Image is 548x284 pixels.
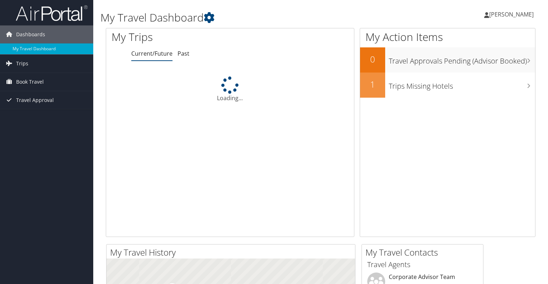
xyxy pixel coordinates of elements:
span: Trips [16,55,28,73]
h1: My Trips [112,29,245,45]
span: Book Travel [16,73,44,91]
h3: Travel Approvals Pending (Advisor Booked) [389,52,535,66]
a: Past [178,50,189,57]
h3: Trips Missing Hotels [389,78,535,91]
span: Travel Approval [16,91,54,109]
h1: My Travel Dashboard [100,10,394,25]
img: airportal-logo.png [16,5,88,22]
a: [PERSON_NAME] [484,4,541,25]
a: Current/Future [131,50,173,57]
h2: 1 [360,78,385,90]
a: 1Trips Missing Hotels [360,73,535,98]
h3: Travel Agents [367,260,478,270]
div: Loading... [106,76,354,102]
span: [PERSON_NAME] [489,10,534,18]
h2: My Travel Contacts [365,246,483,259]
a: 0Travel Approvals Pending (Advisor Booked) [360,47,535,73]
span: Dashboards [16,25,45,43]
h1: My Action Items [360,29,535,45]
h2: My Travel History [110,246,355,259]
h2: 0 [360,53,385,65]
